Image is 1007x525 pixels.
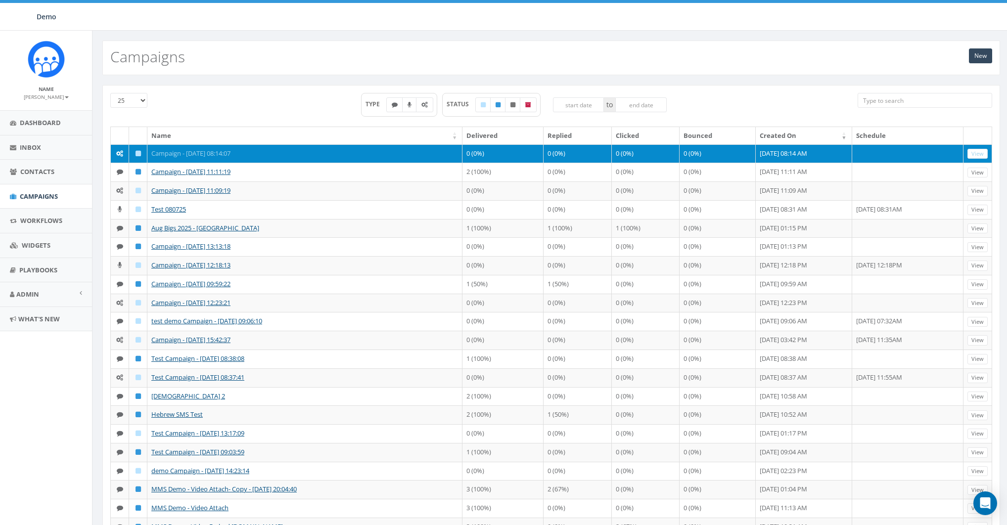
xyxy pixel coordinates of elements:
a: Campaign - [DATE] 13:13:18 [151,242,230,251]
a: View [967,335,988,346]
td: 0 (0%) [462,144,544,163]
span: Widgets [22,241,50,250]
i: Draft [136,206,141,213]
td: 0 (0%) [462,237,544,256]
td: 0 (0%) [612,331,680,350]
td: [DATE] 08:14 AM [756,144,852,163]
td: [DATE] 11:09 AM [756,181,852,200]
td: 0 (0%) [612,181,680,200]
td: 1 (100%) [462,443,544,462]
td: 0 (0%) [612,405,680,424]
td: 0 (0%) [680,368,756,387]
a: Test Campaign - [DATE] 08:38:08 [151,354,244,363]
td: 0 (0%) [544,368,611,387]
i: Automated Message [116,300,123,306]
td: 0 (0%) [462,256,544,275]
th: Schedule [852,127,963,144]
td: 0 (0%) [544,200,611,219]
i: Draft [136,300,141,306]
a: Campaign - [DATE] 11:09:19 [151,186,230,195]
small: [PERSON_NAME] [24,93,69,100]
td: 0 (0%) [680,499,756,518]
span: to [604,97,615,112]
td: 0 (0%) [544,387,611,406]
td: [DATE] 10:58 AM [756,387,852,406]
a: Campaign - [DATE] 15:42:37 [151,335,230,344]
span: Demo [37,12,56,21]
i: Text SMS [117,430,123,437]
td: [DATE] 12:18 PM [756,256,852,275]
span: Campaigns [20,192,58,201]
td: [DATE] 01:17 PM [756,424,852,443]
td: 0 (0%) [680,480,756,499]
td: [DATE] 07:32AM [852,312,963,331]
td: 0 (0%) [462,294,544,312]
a: Test Campaign - [DATE] 13:17:09 [151,429,244,437]
td: 0 (0%) [612,312,680,331]
td: [DATE] 08:31AM [852,200,963,219]
td: 0 (0%) [680,181,756,200]
a: View [967,373,988,383]
th: Clicked [612,127,680,144]
td: 1 (50%) [544,275,611,294]
td: [DATE] 01:13 PM [756,237,852,256]
td: 0 (0%) [680,424,756,443]
a: Test Campaign - [DATE] 09:03:59 [151,447,244,456]
a: test demo Campaign - [DATE] 09:06:10 [151,316,262,325]
td: 0 (0%) [612,350,680,368]
td: [DATE] 12:18PM [852,256,963,275]
td: 0 (0%) [680,312,756,331]
div: Open Intercom Messenger [973,491,997,515]
td: 0 (0%) [612,387,680,406]
td: 0 (0%) [462,424,544,443]
td: 0 (0%) [544,163,611,181]
td: 2 (100%) [462,387,544,406]
th: Name: activate to sort column ascending [147,127,462,144]
i: Published [496,102,501,108]
td: 3 (100%) [462,499,544,518]
a: View [967,447,988,458]
td: 2 (100%) [462,163,544,181]
td: 0 (0%) [612,144,680,163]
label: Published [490,97,506,112]
span: Inbox [20,143,41,152]
td: 0 (0%) [462,312,544,331]
i: Draft [136,187,141,194]
i: Draft [136,337,141,343]
td: 0 (0%) [680,237,756,256]
i: Text SMS [117,468,123,474]
td: 0 (0%) [680,387,756,406]
td: 0 (0%) [680,443,756,462]
a: View [967,485,988,495]
td: [DATE] 01:15 PM [756,219,852,238]
i: Draft [136,374,141,381]
td: 0 (0%) [680,405,756,424]
i: Published [136,393,141,399]
td: 0 (0%) [544,331,611,350]
td: 0 (0%) [544,443,611,462]
td: 0 (0%) [680,219,756,238]
a: View [967,503,988,514]
label: Text SMS [386,97,403,112]
i: Automated Message [116,374,123,381]
td: 0 (0%) [612,200,680,219]
i: Ringless Voice Mail [118,262,122,268]
a: View [967,279,988,290]
td: 0 (0%) [612,275,680,294]
i: Text SMS [392,102,398,108]
a: [DEMOGRAPHIC_DATA] 2 [151,392,225,400]
span: Workflows [20,216,62,225]
i: Published [136,243,141,250]
td: 0 (0%) [544,181,611,200]
a: [PERSON_NAME] [24,92,69,101]
td: 0 (0%) [612,462,680,481]
td: 0 (0%) [612,294,680,312]
th: Replied [544,127,611,144]
a: Test 080725 [151,205,186,214]
i: Published [136,281,141,287]
i: Text SMS [117,169,123,175]
td: 0 (0%) [680,294,756,312]
i: Automated Message [421,102,428,108]
td: 0 (0%) [544,256,611,275]
i: Text SMS [117,449,123,455]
